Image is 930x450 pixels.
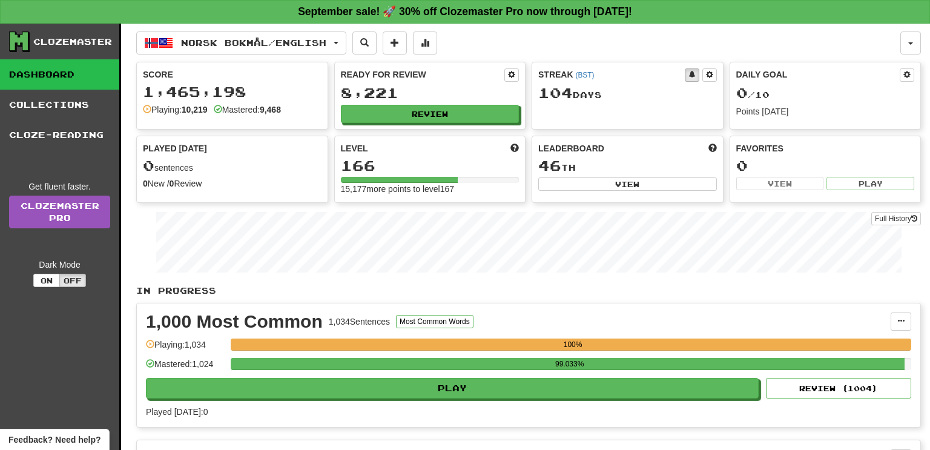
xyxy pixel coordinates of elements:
div: Get fluent faster. [9,180,110,193]
div: Mastered: 1,024 [146,358,225,378]
span: 46 [538,157,561,174]
div: Favorites [736,142,915,154]
a: ClozemasterPro [9,196,110,228]
span: 0 [143,157,154,174]
div: th [538,158,717,174]
button: Add sentence to collection [383,31,407,55]
button: Play [826,177,914,190]
button: More stats [413,31,437,55]
button: On [33,274,60,287]
div: Streak [538,68,685,81]
button: Review (1004) [766,378,911,399]
div: 1,000 Most Common [146,313,323,331]
strong: 0 [143,179,148,188]
strong: 0 [170,179,174,188]
div: 1,465,198 [143,84,322,99]
button: View [736,177,824,190]
strong: September sale! 🚀 30% off Clozemaster Pro now through [DATE]! [298,5,632,18]
div: 99.033% [234,358,905,370]
span: Score more points to level up [510,142,519,154]
span: / 10 [736,90,770,100]
button: Review [341,105,519,123]
button: Off [59,274,86,287]
button: Norsk bokmål/English [136,31,346,55]
div: Dark Mode [9,259,110,271]
button: Search sentences [352,31,377,55]
p: In Progress [136,285,921,297]
a: (BST) [575,71,594,79]
strong: 10,219 [182,105,208,114]
button: Full History [871,212,921,225]
span: 104 [538,84,573,101]
div: 1,034 Sentences [329,316,390,328]
div: 100% [234,339,911,351]
span: Open feedback widget [8,434,101,446]
span: This week in points, UTC [708,142,717,154]
div: Playing: [143,104,208,116]
div: New / Review [143,177,322,190]
div: 15,177 more points to level 167 [341,183,519,195]
button: Most Common Words [396,315,473,328]
span: Played [DATE]: 0 [146,407,208,417]
div: Daily Goal [736,68,900,82]
button: View [538,177,717,191]
div: Playing: 1,034 [146,339,225,359]
div: 0 [736,158,915,173]
div: Points [DATE] [736,105,915,117]
span: 0 [736,84,748,101]
div: Day s [538,85,717,101]
div: 8,221 [341,85,519,101]
button: Play [146,378,759,399]
div: sentences [143,158,322,174]
strong: 9,468 [260,105,281,114]
div: Mastered: [214,104,281,116]
div: Clozemaster [33,36,112,48]
span: Played [DATE] [143,142,207,154]
div: Ready for Review [341,68,505,81]
div: 166 [341,158,519,173]
span: Norsk bokmål / English [181,38,326,48]
span: Leaderboard [538,142,604,154]
span: Level [341,142,368,154]
div: Score [143,68,322,81]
